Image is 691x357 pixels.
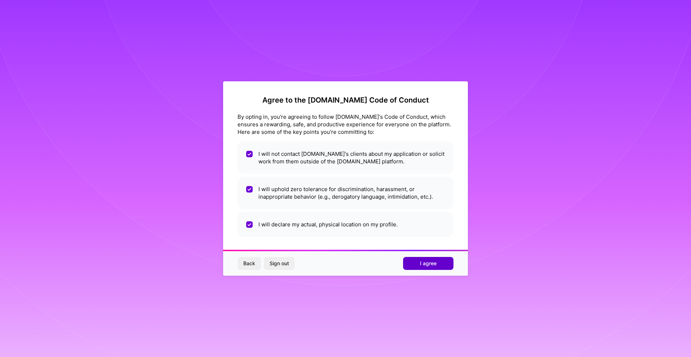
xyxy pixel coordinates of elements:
li: I will not contact [DOMAIN_NAME]'s clients about my application or solicit work from them outside... [238,141,453,174]
li: I will declare my actual, physical location on my profile. [238,212,453,237]
span: I agree [420,260,437,267]
div: By opting in, you're agreeing to follow [DOMAIN_NAME]'s Code of Conduct, which ensures a rewardin... [238,113,453,136]
li: I will uphold zero tolerance for discrimination, harassment, or inappropriate behavior (e.g., der... [238,177,453,209]
button: Back [238,257,261,270]
h2: Agree to the [DOMAIN_NAME] Code of Conduct [238,96,453,104]
button: Sign out [264,257,295,270]
span: Sign out [270,260,289,267]
button: I agree [403,257,453,270]
span: Back [243,260,255,267]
